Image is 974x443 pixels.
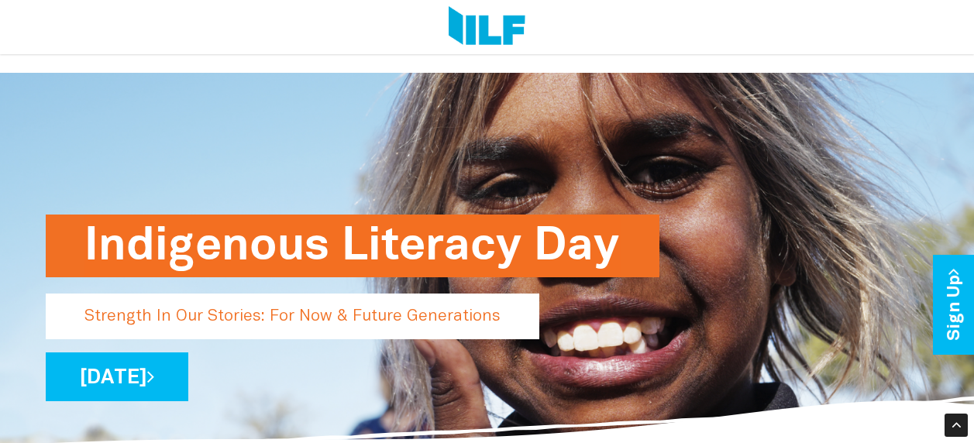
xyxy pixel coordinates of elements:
[84,215,621,277] h1: Indigenous Literacy Day
[945,414,968,437] div: Scroll Back to Top
[449,6,525,48] img: Logo
[46,294,539,339] p: Strength In Our Stories: For Now & Future Generations
[46,352,188,401] a: [DATE]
